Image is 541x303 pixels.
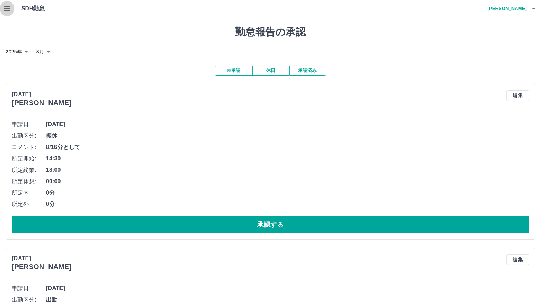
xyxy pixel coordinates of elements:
button: 編集 [506,90,529,101]
span: 8/16分として [46,143,529,151]
span: [DATE] [46,120,529,129]
span: 00:00 [46,177,529,186]
button: 未承認 [215,66,252,76]
span: 所定開始: [12,154,46,163]
span: 18:00 [46,166,529,174]
p: [DATE] [12,90,72,99]
span: 申請日: [12,120,46,129]
span: 所定休憩: [12,177,46,186]
div: 8月 [36,47,53,57]
button: 休日 [252,66,289,76]
h1: 勤怠報告の承認 [6,26,535,38]
button: 承認済み [289,66,326,76]
h3: [PERSON_NAME] [12,99,72,107]
span: 所定外: [12,200,46,209]
span: 14:30 [46,154,529,163]
button: 編集 [506,254,529,265]
div: 2025年 [6,47,31,57]
span: 所定内: [12,189,46,197]
span: 0分 [46,200,529,209]
span: 所定終業: [12,166,46,174]
button: 承認する [12,216,529,233]
span: 振休 [46,132,529,140]
h3: [PERSON_NAME] [12,263,72,271]
span: [DATE] [46,284,529,293]
span: 0分 [46,189,529,197]
span: コメント: [12,143,46,151]
span: 申請日: [12,284,46,293]
span: 出勤区分: [12,132,46,140]
p: [DATE] [12,254,72,263]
